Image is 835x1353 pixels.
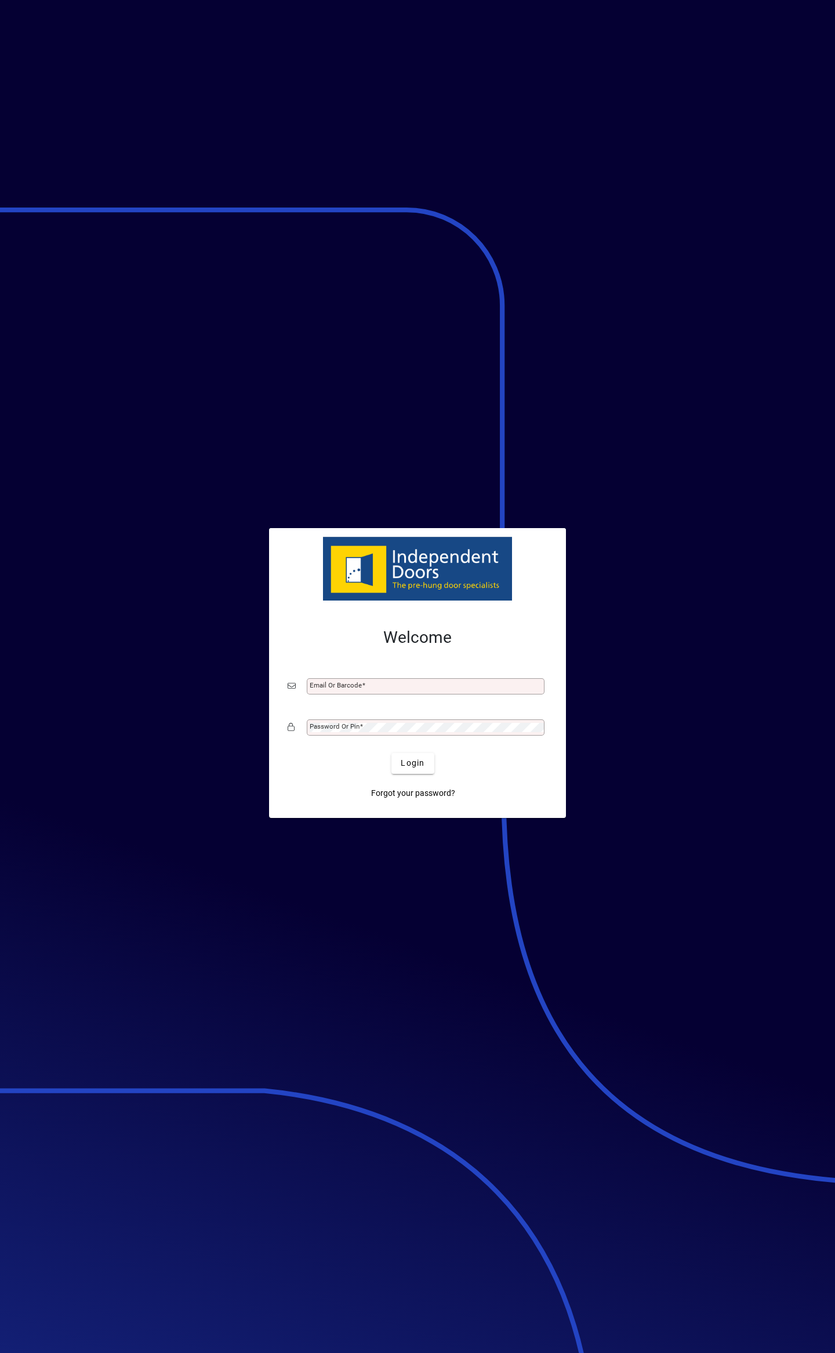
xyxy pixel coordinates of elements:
[401,757,424,769] span: Login
[310,681,362,689] mat-label: Email or Barcode
[310,722,360,730] mat-label: Password or Pin
[371,787,455,799] span: Forgot your password?
[391,753,434,774] button: Login
[288,628,547,648] h2: Welcome
[366,783,460,804] a: Forgot your password?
